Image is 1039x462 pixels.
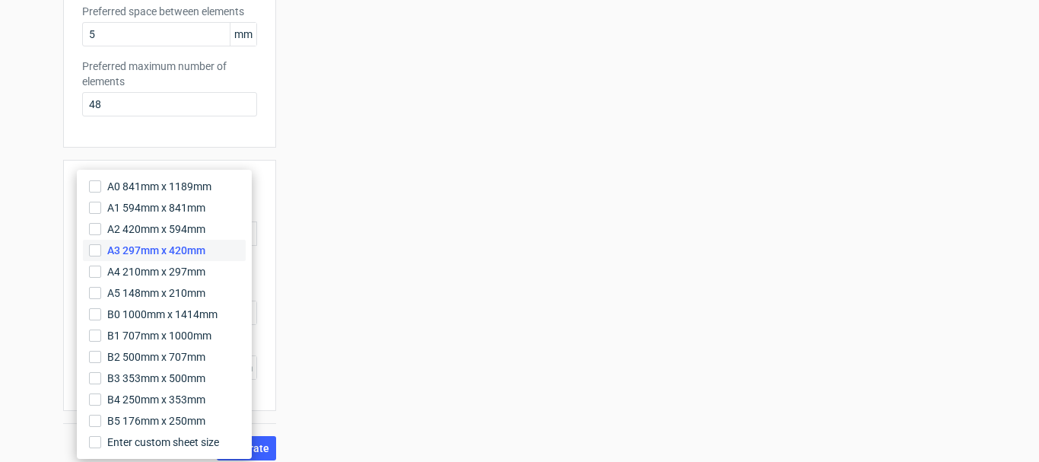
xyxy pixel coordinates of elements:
span: B3 353mm x 500mm [107,371,205,386]
span: A1 594mm x 841mm [107,200,205,215]
span: B5 176mm x 250mm [107,413,205,429]
span: A5 148mm x 210mm [107,285,205,301]
span: mm [230,23,256,46]
span: Enter custom sheet size [107,435,219,450]
span: B0 1000mm x 1414mm [107,307,218,322]
span: B1 707mm x 1000mm [107,328,211,343]
span: B4 250mm x 353mm [107,392,205,407]
span: A2 420mm x 594mm [107,221,205,237]
label: Preferred maximum number of elements [82,59,257,89]
span: A4 210mm x 297mm [107,264,205,279]
span: A0 841mm x 1189mm [107,179,211,194]
span: B2 500mm x 707mm [107,349,205,365]
label: Preferred space between elements [82,4,257,19]
span: A3 297mm x 420mm [107,243,205,258]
